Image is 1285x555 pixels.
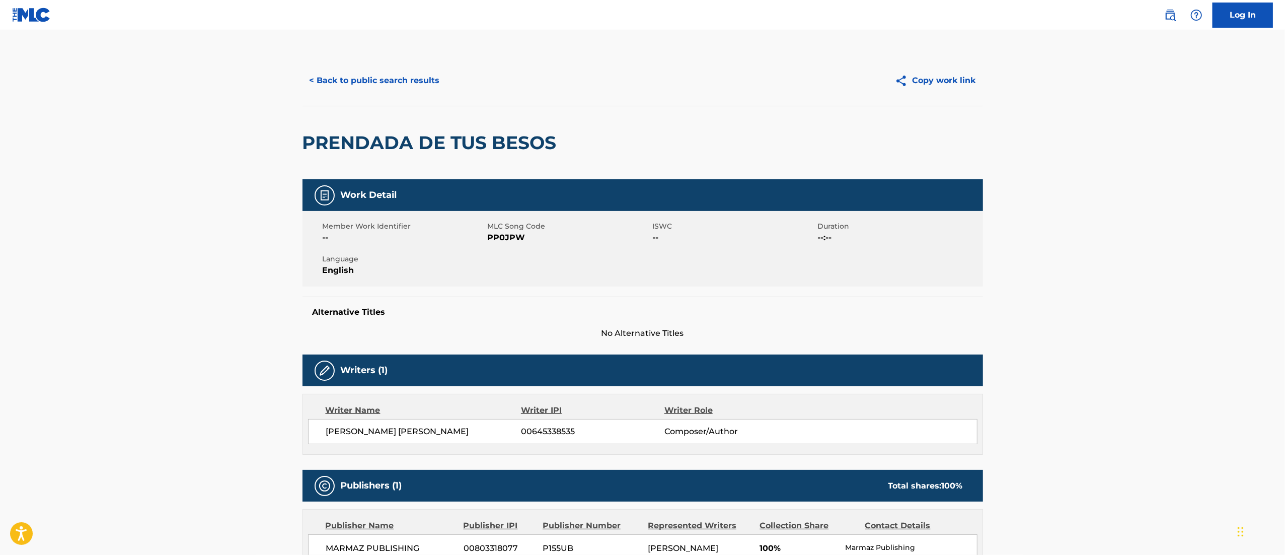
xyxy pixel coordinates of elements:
[488,232,650,244] span: PP0JPW
[818,232,980,244] span: --:--
[1186,5,1206,25] div: Help
[653,232,815,244] span: --
[1213,3,1273,28] a: Log In
[341,189,397,201] h5: Work Detail
[323,221,485,232] span: Member Work Identifier
[326,404,521,417] div: Writer Name
[319,480,331,492] img: Publishers
[341,480,402,492] h5: Publishers (1)
[543,520,640,532] div: Publisher Number
[464,542,535,554] span: 00803318077
[464,520,535,532] div: Publisher IPI
[303,327,983,339] span: No Alternative Titles
[323,232,485,244] span: --
[326,426,521,438] span: [PERSON_NAME] [PERSON_NAME]
[664,426,795,438] span: Composer/Author
[653,221,815,232] span: ISWC
[521,404,664,417] div: Writer IPI
[895,75,913,87] img: Copy work link
[521,426,664,438] span: 00645338535
[326,542,457,554] span: MARMAZ PUBLISHING
[865,520,963,532] div: Contact Details
[888,480,963,492] div: Total shares:
[1164,9,1176,21] img: search
[648,520,752,532] div: Represented Writers
[1235,507,1285,555] iframe: Chat Widget
[942,481,963,491] span: 100 %
[323,264,485,276] span: English
[488,221,650,232] span: MLC Song Code
[543,542,640,554] span: P155UB
[313,307,973,317] h5: Alternative Titles
[319,365,331,377] img: Writers
[760,520,857,532] div: Collection Share
[1235,507,1285,555] div: Widget de chat
[341,365,388,376] h5: Writers (1)
[303,68,447,93] button: < Back to public search results
[760,542,838,554] span: 100%
[845,542,976,553] p: Marmaz Publishing
[1160,5,1180,25] a: Public Search
[818,221,980,232] span: Duration
[323,254,485,264] span: Language
[1190,9,1202,21] img: help
[664,404,795,417] div: Writer Role
[319,189,331,201] img: Work Detail
[303,131,562,154] h2: PRENDADA DE TUS BESOS
[326,520,456,532] div: Publisher Name
[888,68,983,93] button: Copy work link
[12,8,51,22] img: MLC Logo
[1238,517,1244,547] div: Arrastrar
